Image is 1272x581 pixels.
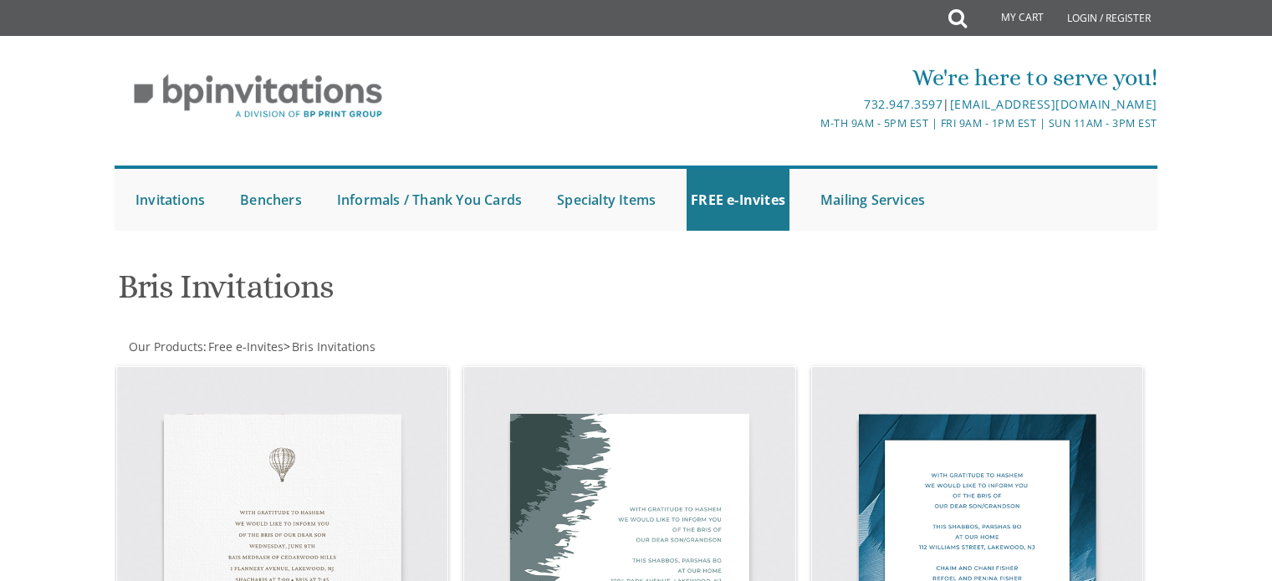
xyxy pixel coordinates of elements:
[208,339,284,354] span: Free e-Invites
[1202,514,1255,564] iframe: chat widget
[207,339,284,354] a: Free e-Invites
[115,339,636,355] div: :
[131,169,209,231] a: Invitations
[127,339,203,354] a: Our Products
[118,268,800,318] h1: Bris Invitations
[463,115,1157,132] div: M-Th 9am - 5pm EST | Fri 9am - 1pm EST | Sun 11am - 3pm EST
[236,169,306,231] a: Benchers
[292,339,375,354] span: Bris Invitations
[687,169,789,231] a: FREE e-Invites
[965,2,1055,35] a: My Cart
[115,62,401,131] img: BP Invitation Loft
[553,169,660,231] a: Specialty Items
[463,94,1157,115] div: |
[816,169,929,231] a: Mailing Services
[333,169,526,231] a: Informals / Thank You Cards
[950,96,1157,112] a: [EMAIL_ADDRESS][DOMAIN_NAME]
[864,96,943,112] a: 732.947.3597
[463,61,1157,94] div: We're here to serve you!
[290,339,375,354] a: Bris Invitations
[284,339,375,354] span: >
